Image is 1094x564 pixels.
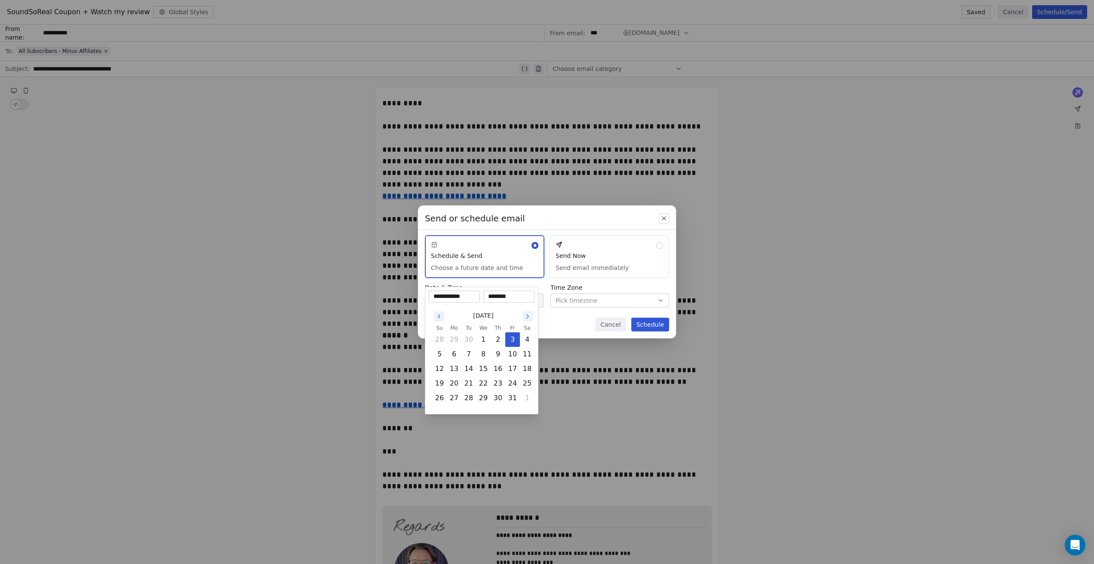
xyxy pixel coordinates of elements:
button: Saturday, October 4th, 2025 [520,333,534,346]
th: Wednesday [476,324,491,332]
button: Sunday, October 5th, 2025 [433,347,446,361]
th: Friday [505,324,520,332]
button: Tuesday, September 30th, 2025 [462,333,476,346]
button: Thursday, October 30th, 2025 [491,391,505,405]
th: Sunday [432,324,447,332]
span: [DATE] [473,311,493,320]
button: Monday, October 27th, 2025 [447,391,461,405]
button: Thursday, October 2nd, 2025 [491,333,505,346]
button: Sunday, October 12th, 2025 [433,362,446,376]
button: Monday, October 20th, 2025 [447,377,461,390]
button: Monday, October 13th, 2025 [447,362,461,376]
button: Thursday, October 23rd, 2025 [491,377,505,390]
button: Monday, September 29th, 2025 [447,333,461,346]
button: Tuesday, October 28th, 2025 [462,391,476,405]
button: Friday, October 24th, 2025 [506,377,519,390]
th: Monday [447,324,461,332]
button: Tuesday, October 21st, 2025 [462,377,476,390]
button: Saturday, October 25th, 2025 [520,377,534,390]
button: Saturday, October 18th, 2025 [520,362,534,376]
button: Today, Friday, October 3rd, 2025, selected [506,333,519,346]
button: Thursday, October 16th, 2025 [491,362,505,376]
th: Thursday [491,324,505,332]
button: Wednesday, October 29th, 2025 [476,391,490,405]
button: Thursday, October 9th, 2025 [491,347,505,361]
button: Monday, October 6th, 2025 [447,347,461,361]
button: Wednesday, October 8th, 2025 [476,347,490,361]
button: Friday, October 31st, 2025 [506,391,519,405]
button: Friday, October 10th, 2025 [506,347,519,361]
button: Go to the Next Month [522,311,533,322]
button: Tuesday, October 7th, 2025 [462,347,476,361]
button: Go to the Previous Month [434,311,444,322]
button: Sunday, October 26th, 2025 [433,391,446,405]
button: Saturday, October 11th, 2025 [520,347,534,361]
button: Friday, October 17th, 2025 [506,362,519,376]
table: October 2025 [432,324,535,405]
button: Tuesday, October 14th, 2025 [462,362,476,376]
th: Saturday [520,324,535,332]
button: Saturday, November 1st, 2025 [520,391,534,405]
button: Wednesday, October 1st, 2025 [476,333,490,346]
button: Sunday, September 28th, 2025 [433,333,446,346]
button: Wednesday, October 22nd, 2025 [476,377,490,390]
th: Tuesday [461,324,476,332]
button: Sunday, October 19th, 2025 [433,377,446,390]
button: Wednesday, October 15th, 2025 [476,362,490,376]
